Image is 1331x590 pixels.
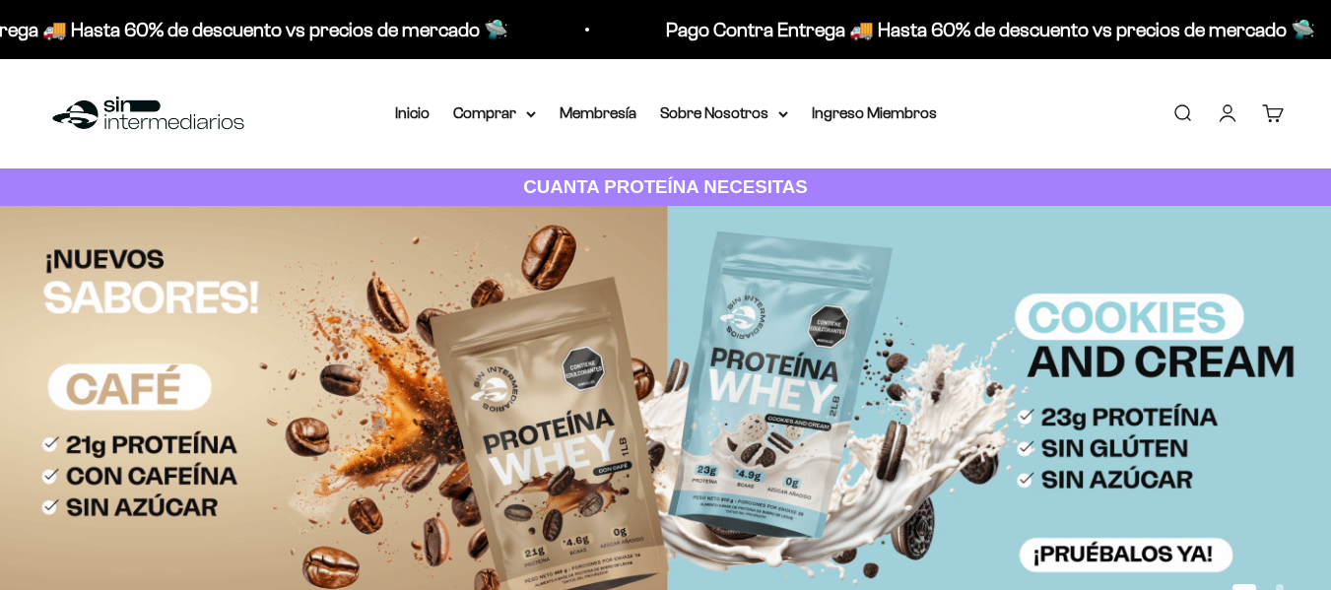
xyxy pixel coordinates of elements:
[395,104,430,121] a: Inicio
[523,176,808,197] strong: CUANTA PROTEÍNA NECESITAS
[473,14,1122,45] p: Pago Contra Entrega 🚚 Hasta 60% de descuento vs precios de mercado 🛸
[812,104,937,121] a: Ingreso Miembros
[660,100,788,126] summary: Sobre Nosotros
[560,104,636,121] a: Membresía
[453,100,536,126] summary: Comprar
